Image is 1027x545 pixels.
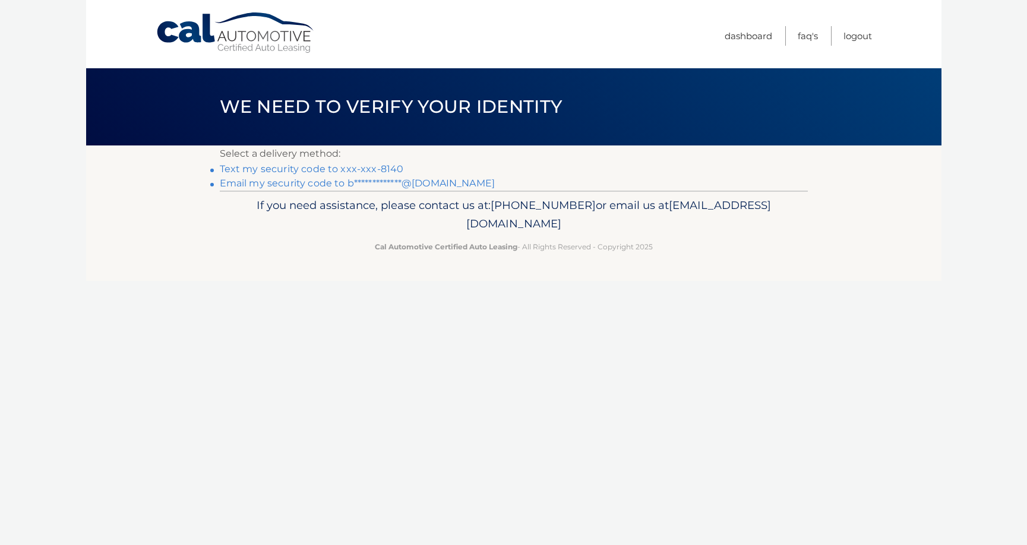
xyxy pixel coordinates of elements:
[220,163,404,175] a: Text my security code to xxx-xxx-8140
[227,240,800,253] p: - All Rights Reserved - Copyright 2025
[725,26,772,46] a: Dashboard
[375,242,517,251] strong: Cal Automotive Certified Auto Leasing
[843,26,872,46] a: Logout
[798,26,818,46] a: FAQ's
[227,196,800,234] p: If you need assistance, please contact us at: or email us at
[491,198,596,212] span: [PHONE_NUMBER]
[220,96,563,118] span: We need to verify your identity
[156,12,316,54] a: Cal Automotive
[220,145,808,162] p: Select a delivery method:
